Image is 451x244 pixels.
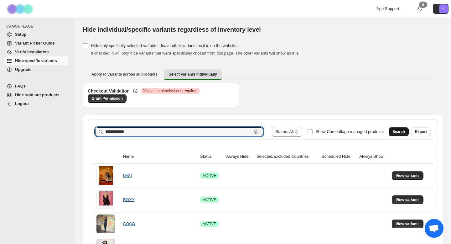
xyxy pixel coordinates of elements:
[376,6,399,11] span: App Support
[143,88,198,93] span: Validation permission is required
[123,197,135,202] a: ROXY
[91,43,236,48] span: Hide only spefically selected variants - leave other variants as it is on the website
[392,171,423,180] button: View variants
[91,51,299,56] span: If checked, it will only hide variants that were specifically chosen from this page. The other va...
[15,32,26,37] span: Setup
[88,94,127,103] a: Grant Permission
[320,150,358,164] th: Scheduled Hide
[224,150,255,164] th: Always Hide
[4,99,68,108] a: Logout
[123,173,132,178] a: LEXI
[198,150,224,164] th: Status
[315,129,384,134] span: Show Camouflage managed products
[169,72,217,77] span: Select variants individually
[4,65,68,74] a: Upgrade
[433,4,448,14] button: Avatar with initials S
[392,195,423,204] button: View variants
[203,173,216,178] span: ACTIVE
[4,91,68,99] a: Hide sold out products
[389,127,409,136] button: Search
[439,4,448,13] span: Avatar with initials S
[15,58,57,63] span: Hide specific variants
[392,129,405,134] span: Search
[15,41,54,45] span: Variant Picker Guide
[4,82,68,91] a: FAQs
[411,127,431,136] button: Export
[96,215,115,233] img: COCO
[5,0,36,18] img: Camouflage
[15,93,60,97] span: Hide sold out products
[88,88,130,94] h3: Checkout Validation
[4,30,68,39] a: Setup
[392,220,423,228] button: View variants
[4,56,68,65] a: Hide specific variants
[15,67,32,72] span: Upgrade
[357,150,390,164] th: Always Show
[91,72,158,77] span: Apply to variants across all products
[4,48,68,56] a: Verify Installation
[86,69,163,79] button: Apply to variants across all products
[396,173,420,178] span: View variants
[417,6,423,12] a: 0
[255,150,320,164] th: Selected/Excluded Countries
[164,69,222,80] button: Select variants individually
[83,26,261,33] span: Hide individual/specific variants regardless of inventory level
[415,129,427,134] span: Export
[442,7,444,11] text: S
[425,219,443,238] div: Open chat
[4,39,68,48] a: Variant Picker Guide
[91,96,123,101] span: Grant Permission
[123,221,135,226] a: COCO
[419,2,427,8] div: 0
[253,129,259,135] button: Clear
[203,221,216,226] span: ACTIVE
[396,221,420,226] span: View variants
[6,24,71,29] span: CAMOUFLAGE
[15,84,26,88] span: FAQs
[203,197,216,202] span: ACTIVE
[396,197,420,202] span: View variants
[15,50,49,54] span: Verify Installation
[121,150,198,164] th: Name
[15,101,29,106] span: Logout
